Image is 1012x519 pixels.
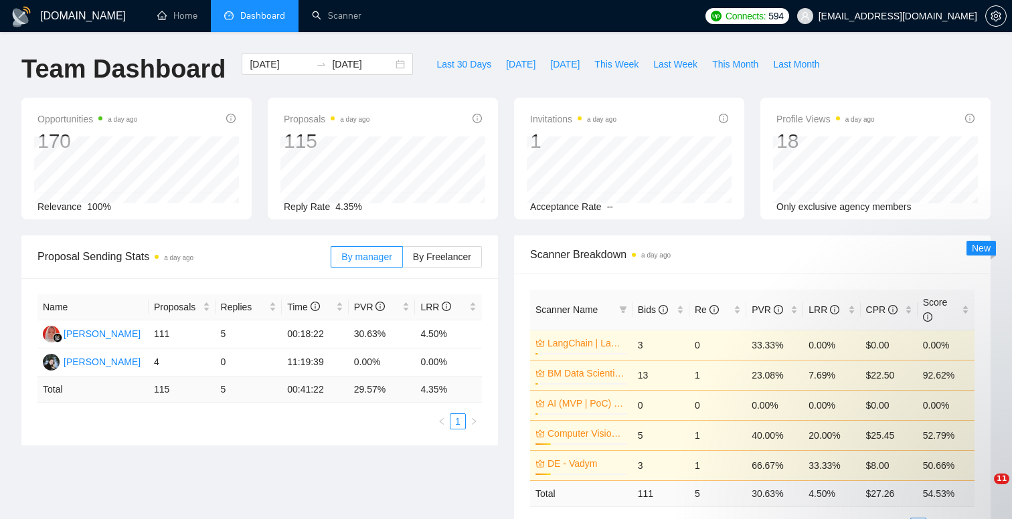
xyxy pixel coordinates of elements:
time: a day ago [845,116,875,123]
td: Total [37,377,149,403]
button: This Week [587,54,646,75]
span: Reply Rate [284,201,330,212]
td: 0.00% [415,348,482,377]
td: 66.67% [746,450,803,480]
span: Proposals [284,111,369,127]
th: Name [37,294,149,320]
td: 30.63 % [746,480,803,506]
li: 1 [450,413,466,429]
span: Only exclusive agency members [776,201,912,212]
span: info-circle [774,305,783,314]
img: AC [43,326,60,342]
span: [DATE] [506,57,535,72]
span: crown [535,369,545,378]
td: $22.50 [861,360,918,390]
td: Total [530,480,632,506]
span: -- [607,201,613,212]
td: 00:41:22 [282,377,349,403]
td: 3 [632,450,689,480]
a: setting [985,11,1007,21]
span: Proposals [154,300,200,314]
button: Last 30 Days [429,54,499,75]
span: This Week [594,57,639,72]
span: info-circle [719,114,728,123]
td: 00:18:22 [282,320,349,348]
td: 4.35 % [415,377,482,403]
img: logo [11,6,32,27]
span: crown [535,429,545,438]
td: 5 [689,480,746,506]
td: 54.53 % [918,480,975,506]
span: Time [287,302,319,312]
td: 40.00% [746,420,803,450]
td: 4.50 % [803,480,860,506]
span: filter [616,300,630,320]
span: dashboard [224,11,234,20]
span: LRR [809,304,839,315]
span: info-circle [709,305,719,314]
span: New [972,243,991,253]
span: Last 30 Days [436,57,491,72]
span: Replies [221,300,267,314]
td: 111 [149,320,216,348]
span: Acceptance Rate [530,201,602,212]
span: 594 [768,9,783,23]
td: 0 [689,390,746,420]
span: CPR [866,304,898,315]
span: Last Month [773,57,819,72]
button: This Month [705,54,766,75]
span: info-circle [375,302,385,311]
td: 0 [689,330,746,360]
span: 11 [994,474,1009,484]
a: 1 [450,414,465,429]
span: crown [535,459,545,468]
time: a day ago [587,116,616,123]
span: info-circle [965,114,975,123]
span: info-circle [226,114,236,123]
td: 7.69% [803,360,860,390]
time: a day ago [164,254,193,262]
span: setting [986,11,1006,21]
td: 33.33% [746,330,803,360]
button: [DATE] [499,54,543,75]
td: 0.00% [349,348,416,377]
span: to [316,59,327,70]
td: $ 27.26 [861,480,918,506]
a: LangChain | LangGraph - [PERSON_NAME] [547,336,624,350]
span: PVR [752,304,783,315]
div: [PERSON_NAME] [64,326,141,341]
span: 4.35% [335,201,362,212]
span: Connects: [726,9,766,23]
span: Dashboard [240,10,285,21]
td: 0 [216,348,282,377]
td: 3 [632,330,689,360]
th: Proposals [149,294,216,320]
span: info-circle [442,302,451,311]
th: Replies [216,294,282,320]
td: 111 [632,480,689,506]
span: Scanner Name [535,304,598,315]
span: Bids [638,304,668,315]
span: info-circle [923,312,932,322]
a: LB[PERSON_NAME] [43,356,141,367]
span: Opportunities [37,111,137,127]
div: 1 [530,128,616,154]
span: info-circle [830,305,839,314]
input: End date [332,57,393,72]
img: upwork-logo.png [711,11,722,21]
span: user [800,11,810,21]
button: Last Month [766,54,827,75]
td: 5 [216,377,282,403]
h1: Team Dashboard [21,54,226,85]
span: info-circle [311,302,320,311]
td: 0.00% [746,390,803,420]
span: left [438,417,446,425]
span: Score [923,297,948,322]
button: [DATE] [543,54,587,75]
td: 92.62% [918,360,975,390]
span: crown [535,338,545,348]
span: PVR [354,302,386,312]
a: AC[PERSON_NAME] [43,328,141,338]
time: a day ago [340,116,369,123]
td: 4.50% [415,320,482,348]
